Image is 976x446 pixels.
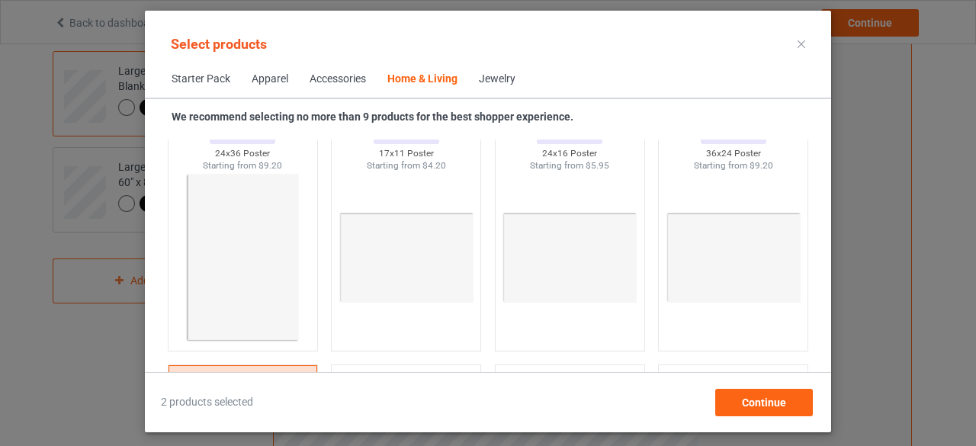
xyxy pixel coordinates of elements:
span: Continue [742,396,786,409]
strong: We recommend selecting no more than 9 products for the best shopper experience. [172,111,573,123]
span: Select products [171,36,267,52]
div: Starting from [496,159,644,172]
span: $9.20 [258,160,282,171]
img: regular.jpg [665,172,801,343]
div: 36x24 Poster [659,147,807,160]
div: Accessories [310,72,366,87]
div: Home & Living [387,72,457,87]
span: $4.20 [422,160,446,171]
div: Apparel [252,72,288,87]
div: 17x11 Poster [332,147,480,160]
span: Starter Pack [161,61,241,98]
img: regular.jpg [338,172,474,343]
img: regular.jpg [502,172,638,343]
span: 2 products selected [161,395,253,410]
div: Jewelry [479,72,515,87]
div: Starting from [169,159,317,172]
div: 24x36 Poster [169,147,317,160]
div: Starting from [332,159,480,172]
img: regular.jpg [175,172,311,343]
span: $5.95 [586,160,609,171]
div: Starting from [659,159,807,172]
div: Continue [715,389,813,416]
span: $9.20 [750,160,773,171]
div: 24x16 Poster [496,147,644,160]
